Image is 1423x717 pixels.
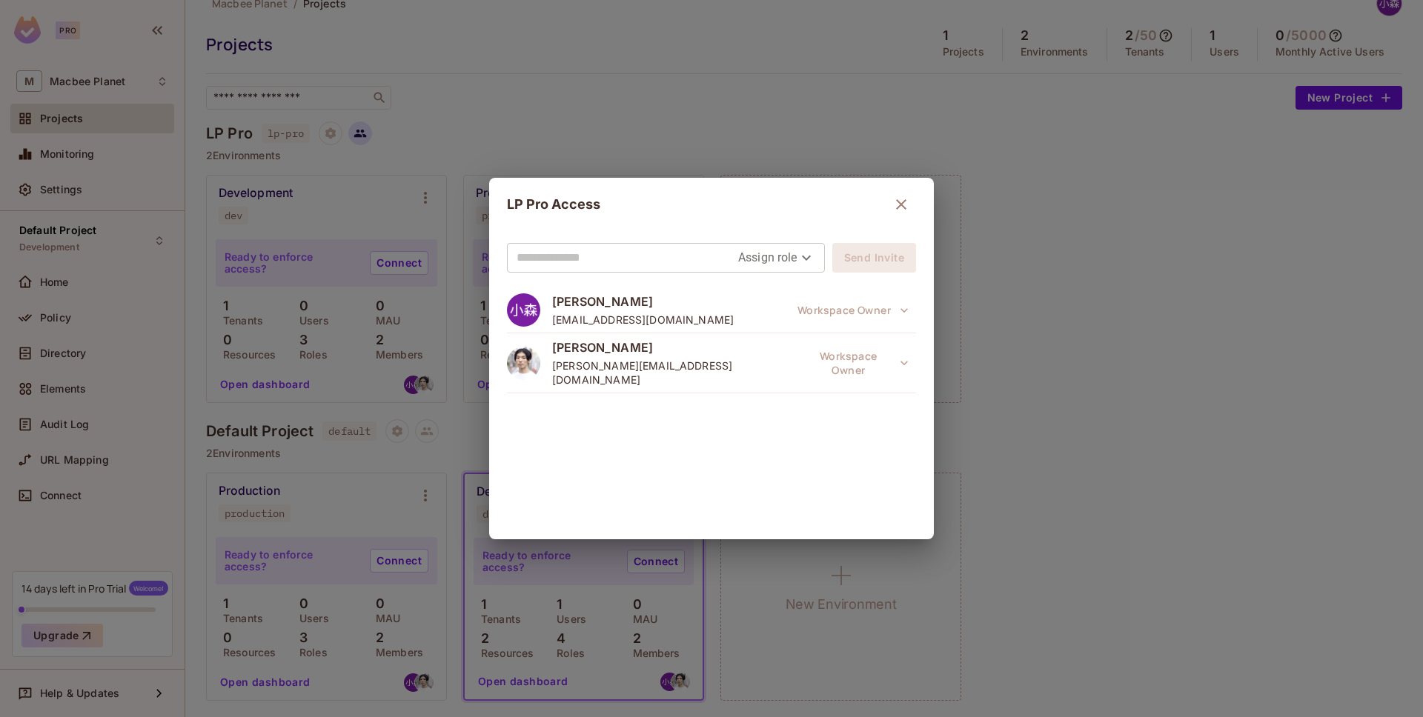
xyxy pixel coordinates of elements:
[507,293,540,327] img: ACg8ocKfI3ndE82Nyzdoon3Sq8VhLbKV9xsP5fhELSxRgB0AbWN0sw=s96-c
[790,296,916,325] span: This role was granted at the workspace level
[799,348,916,378] span: This role was granted at the workspace level
[507,190,916,219] div: LP Pro Access
[552,358,799,387] span: [PERSON_NAME][EMAIL_ADDRESS][DOMAIN_NAME]
[832,243,916,273] button: Send Invite
[790,296,916,325] button: Workspace Owner
[552,313,734,327] span: [EMAIL_ADDRESS][DOMAIN_NAME]
[507,347,540,380] img: ALV-UjXbLmSCKyamlbNPvz28jx5Jb6StoTA412FTwRJb0hs4vU9mmE6HNXs338FN8ldPr8vcc0nkfLB1t6wblGfYzGyULsiQn...
[552,339,799,356] span: [PERSON_NAME]
[552,293,734,310] span: [PERSON_NAME]
[738,246,815,270] div: Assign role
[799,348,916,378] button: Workspace Owner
